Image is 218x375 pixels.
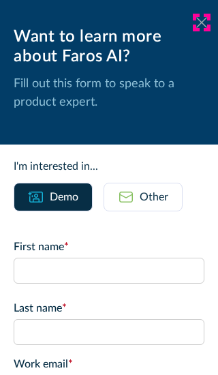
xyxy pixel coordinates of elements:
p: Fill out this form to speak to a product expert. [14,75,204,112]
label: Work email [14,356,204,372]
label: First name [14,239,204,255]
div: Demo [50,189,78,205]
div: I'm interested in... [14,158,204,175]
div: Want to learn more about Faros AI? [14,27,204,67]
div: Other [140,189,168,205]
label: Last name [14,300,204,316]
